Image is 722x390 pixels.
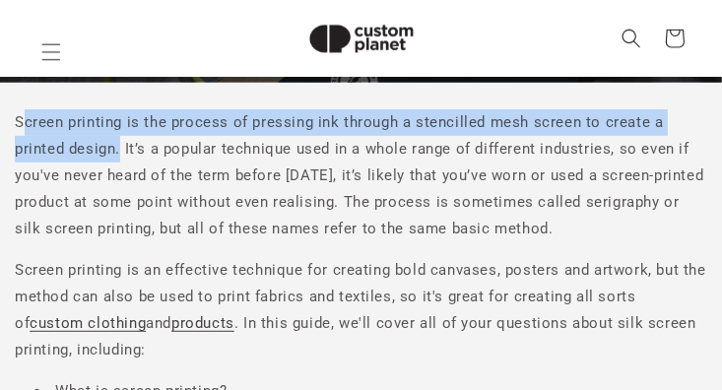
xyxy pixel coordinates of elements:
a: custom clothing [30,314,146,332]
summary: Search [610,17,653,60]
img: Custom Planet [293,8,430,70]
p: Screen printing is an effective technique for creating bold canvases, posters and artwork, but th... [15,257,707,363]
iframe: Chat Widget [393,177,722,390]
p: Screen printing is the process of pressing ink through a stencilled mesh screen to create a print... [15,109,707,242]
summary: Menu [30,31,73,74]
a: products [171,314,234,332]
